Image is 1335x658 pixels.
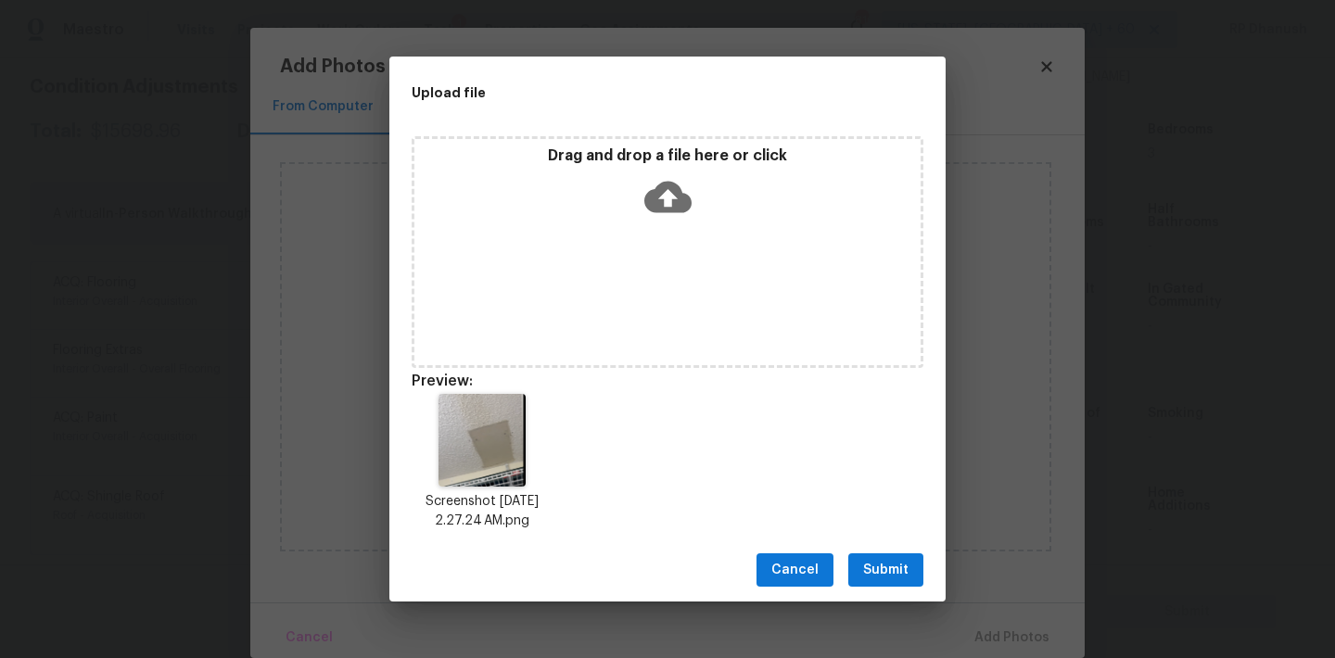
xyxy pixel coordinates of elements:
[771,559,819,582] span: Cancel
[848,553,923,588] button: Submit
[863,559,909,582] span: Submit
[756,553,833,588] button: Cancel
[412,492,553,531] p: Screenshot [DATE] 2.27.24 AM.png
[439,394,525,487] img: 08FJv8BH8pC5wCDuVUAAAAASUVORK5CYII=
[414,146,921,166] p: Drag and drop a file here or click
[412,82,840,103] h2: Upload file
